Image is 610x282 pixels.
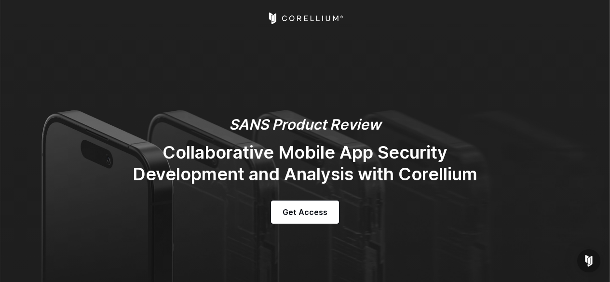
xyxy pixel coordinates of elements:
em: SANS Product Review [229,116,381,133]
a: Get Access [271,201,339,224]
h2: Collaborative Mobile App Security Development and Analysis with Corellium [112,142,498,185]
div: Open Intercom Messenger [577,249,600,272]
a: Corellium Home [267,13,343,24]
span: Get Access [283,206,327,218]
